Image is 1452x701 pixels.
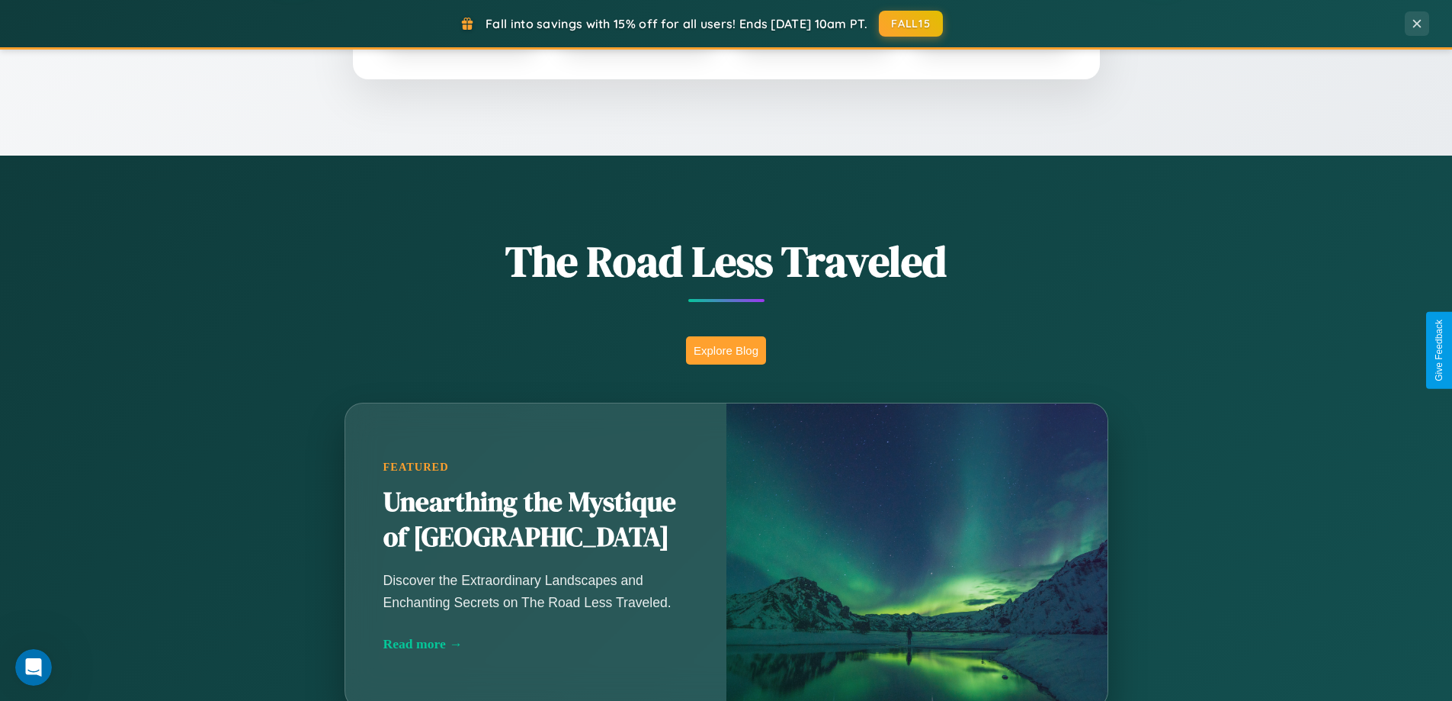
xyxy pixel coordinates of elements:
h1: The Road Less Traveled [269,232,1184,291]
p: Discover the Extraordinary Landscapes and Enchanting Secrets on The Road Less Traveled. [383,570,688,613]
span: Fall into savings with 15% off for all users! Ends [DATE] 10am PT. [486,16,867,31]
button: FALL15 [879,11,943,37]
div: Read more → [383,636,688,652]
iframe: Intercom live chat [15,649,52,686]
div: Featured [383,461,688,474]
div: Give Feedback [1434,320,1444,381]
h2: Unearthing the Mystique of [GEOGRAPHIC_DATA] [383,485,688,555]
button: Explore Blog [686,336,766,365]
